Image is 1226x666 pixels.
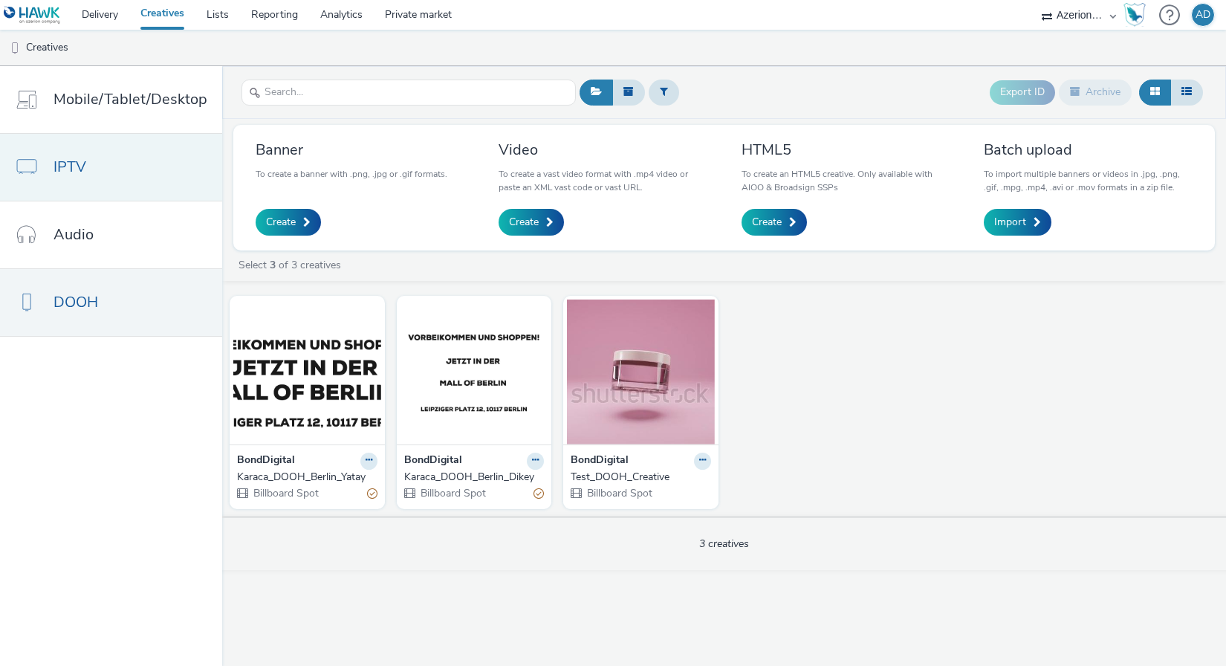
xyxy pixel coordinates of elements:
[567,300,715,444] img: Test_DOOH_Creative visual
[233,300,381,444] img: Karaca_DOOH_Berlin_Yatay visual
[53,224,94,245] span: Audio
[1123,3,1146,27] img: Hawk Academy
[1059,80,1132,105] button: Archive
[1123,3,1152,27] a: Hawk Academy
[53,291,98,313] span: DOOH
[984,167,1193,194] p: To import multiple banners or videos in .jpg, .png, .gif, .mpg, .mp4, .avi or .mov formats in a z...
[256,209,321,236] a: Create
[419,486,486,500] span: Billboard Spot
[699,537,749,551] span: 3 creatives
[237,470,377,485] a: Karaca_DOOH_Berlin_Yatay
[252,486,319,500] span: Billboard Spot
[499,140,707,160] h3: Video
[237,470,372,485] div: Karaca_DOOH_Berlin_Yatay
[742,209,807,236] a: Create
[404,453,462,470] strong: BondDigital
[742,140,950,160] h3: HTML5
[270,258,276,272] strong: 3
[237,453,295,470] strong: BondDigital
[4,6,61,25] img: undefined Logo
[1196,4,1210,26] div: AD
[984,140,1193,160] h3: Batch upload
[752,215,782,230] span: Create
[499,209,564,236] a: Create
[1139,80,1171,105] button: Grid
[53,156,86,178] span: IPTV
[367,486,377,502] div: Partially valid
[742,167,950,194] p: To create an HTML5 creative. Only available with AIOO & Broadsign SSPs
[400,300,548,444] img: Karaca_DOOH_Berlin_Dikey visual
[266,215,296,230] span: Create
[586,486,652,500] span: Billboard Spot
[571,470,705,485] div: Test_DOOH_Creative
[509,215,539,230] span: Create
[241,80,576,106] input: Search...
[990,80,1055,104] button: Export ID
[499,167,707,194] p: To create a vast video format with .mp4 video or paste an XML vast code or vast URL.
[7,41,22,56] img: dooh
[571,453,629,470] strong: BondDigital
[994,215,1026,230] span: Import
[533,486,544,502] div: Partially valid
[237,258,347,272] a: Select of 3 creatives
[571,470,711,485] a: Test_DOOH_Creative
[53,88,207,110] span: Mobile/Tablet/Desktop
[1170,80,1203,105] button: Table
[984,209,1051,236] a: Import
[256,140,447,160] h3: Banner
[404,470,539,485] div: Karaca_DOOH_Berlin_Dikey
[256,167,447,181] p: To create a banner with .png, .jpg or .gif formats.
[404,470,545,485] a: Karaca_DOOH_Berlin_Dikey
